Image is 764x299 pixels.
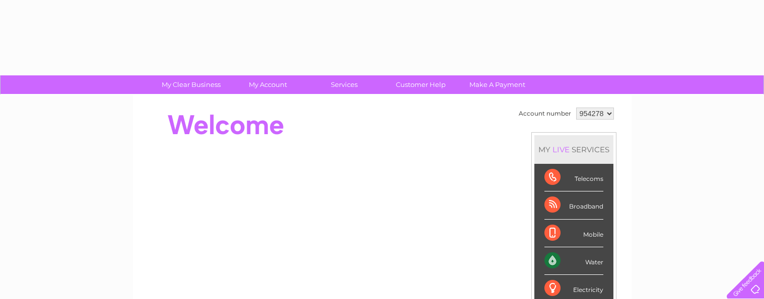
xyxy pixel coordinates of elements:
div: LIVE [550,145,572,154]
a: Make A Payment [456,75,539,94]
div: Water [544,247,603,275]
div: MY SERVICES [534,135,613,164]
div: Mobile [544,220,603,247]
td: Account number [516,105,574,122]
a: Customer Help [379,75,462,94]
div: Broadband [544,191,603,219]
a: My Clear Business [150,75,233,94]
a: My Account [226,75,309,94]
div: Telecoms [544,164,603,191]
a: Services [303,75,386,94]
